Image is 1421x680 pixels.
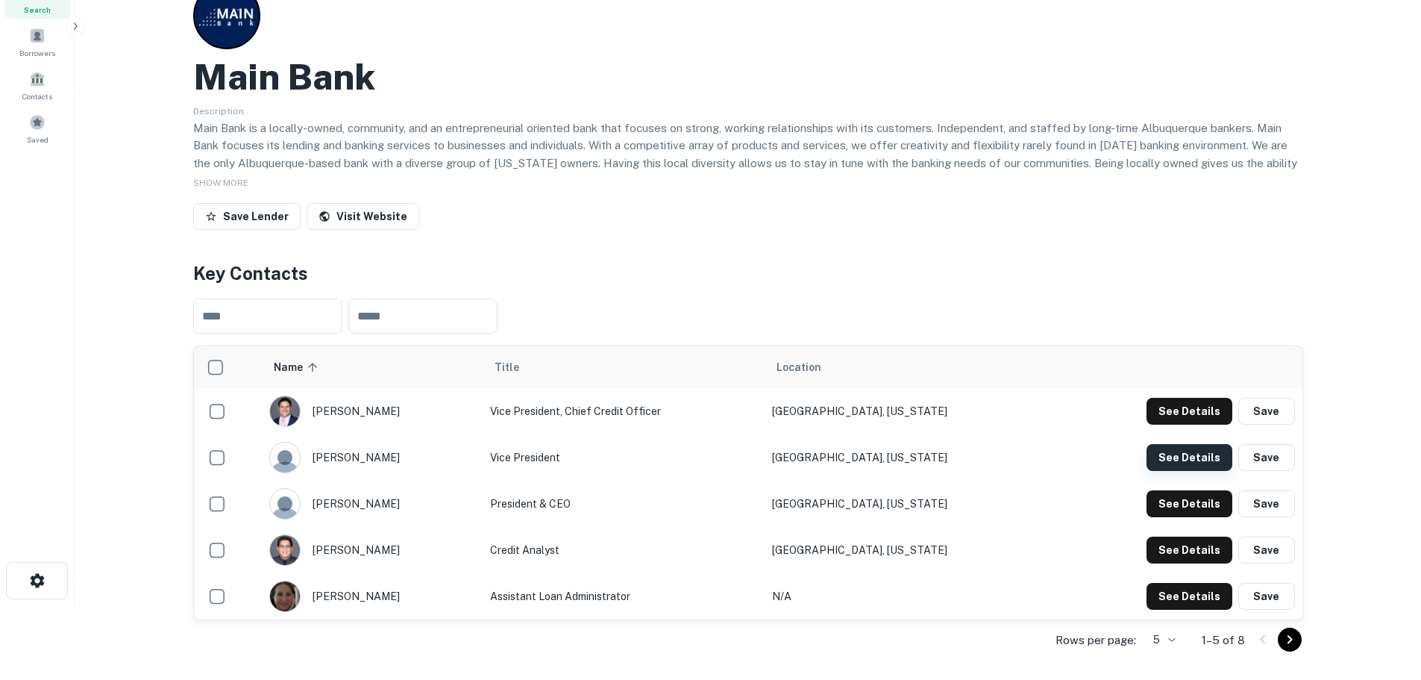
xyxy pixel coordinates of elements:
div: [PERSON_NAME] [269,396,475,427]
a: Saved [4,108,70,149]
td: Vice President [483,434,765,481]
td: [GEOGRAPHIC_DATA], [US_STATE] [765,434,1053,481]
td: N/A [765,573,1053,620]
button: Save [1238,444,1295,471]
span: Location [777,358,821,376]
button: Save [1238,583,1295,610]
button: Save Lender [193,203,301,230]
button: Save [1238,537,1295,564]
iframe: Chat Widget [1346,561,1421,632]
span: SHOW MORE [193,178,248,188]
div: scrollable content [194,346,1302,620]
span: Description [193,106,244,116]
span: Title [495,358,539,376]
p: Main Bank is a locally-owned, community, and an entrepreneurial oriented bank that focuses on str... [193,119,1303,208]
td: [GEOGRAPHIC_DATA], [US_STATE] [765,388,1053,434]
span: Search [24,4,51,16]
img: 1655929122004 [270,535,300,565]
div: [PERSON_NAME] [269,442,475,473]
button: See Details [1146,537,1232,564]
td: Vice President, Chief Credit Officer [483,388,765,434]
button: See Details [1146,444,1232,471]
td: [GEOGRAPHIC_DATA], [US_STATE] [765,481,1053,527]
img: 9c8pery4andzj6ohjkjp54ma2 [270,489,300,519]
p: 1–5 of 8 [1202,631,1245,649]
img: 1516849304593 [270,581,300,611]
h2: Main Bank [193,55,375,99]
a: Visit Website [307,203,419,230]
th: Title [483,346,765,388]
button: See Details [1146,398,1232,425]
button: Save [1238,490,1295,517]
span: Name [274,358,322,376]
span: Contacts [22,90,52,102]
a: Contacts [4,65,70,105]
div: [PERSON_NAME] [269,534,475,566]
th: Location [765,346,1053,388]
th: Name [262,346,483,388]
button: Go to next page [1278,628,1302,652]
a: Borrowers [4,22,70,62]
p: Rows per page: [1055,631,1136,649]
td: Credit Analyst [483,527,765,573]
button: See Details [1146,583,1232,610]
td: Assistant Loan Administrator [483,573,765,620]
button: Save [1238,398,1295,425]
td: [GEOGRAPHIC_DATA], [US_STATE] [765,527,1053,573]
div: 5 [1142,629,1178,651]
div: [PERSON_NAME] [269,488,475,520]
button: See Details [1146,490,1232,517]
h4: Key Contacts [193,260,1303,287]
img: 1651011202899 [270,396,300,426]
div: [PERSON_NAME] [269,581,475,612]
span: Borrowers [19,47,55,59]
span: Saved [27,134,48,146]
td: President & CEO [483,481,765,527]
img: 9c8pery4andzj6ohjkjp54ma2 [270,443,300,472]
